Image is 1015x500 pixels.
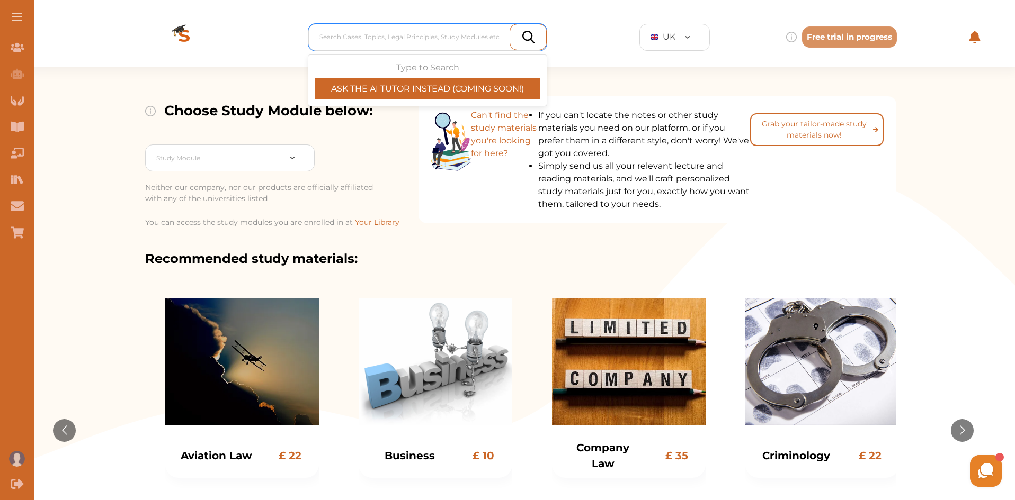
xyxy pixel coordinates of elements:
span: UK [663,31,675,43]
img: Group%201406.a1f1af85.png [431,109,471,171]
div: Card: Business, Price: £ 10 [359,298,512,478]
img: arrow-down [685,36,690,39]
img: User profile [9,451,25,467]
span: Your Library [355,217,399,227]
li: Simply send us all your relevant lecture and reading materials, and we'll craft personalized stud... [538,160,750,211]
img: search_icon [522,31,535,43]
p: Recommended study materials: [145,249,896,268]
img: info-img [786,32,797,42]
p: Aviation Law [178,448,255,463]
div: Type to Search [315,61,540,99]
p: £ 22 [854,448,886,463]
img: info-img [145,106,156,116]
img: image [552,298,706,425]
img: image [359,298,512,425]
img: image [165,298,319,425]
p: Neither our company, nor our products are officially affiliated with any of the universities listed [145,182,419,204]
p: Criminology [758,448,835,463]
p: ASK THE AI TUTOR INSTEAD (COMING SOON!) [315,83,540,95]
div: Card: Company Law, Price: £ 35 [552,298,706,478]
p: Company Law [565,440,642,471]
p: £ 22 [274,448,306,463]
button: Grab your tailor-made study materials now! [750,113,884,146]
img: arrow-down [290,157,295,159]
iframe: HelpCrunch [761,452,1004,489]
div: Card: Criminology, Price: £ 22 [745,298,899,478]
img: GB Flag [651,34,658,40]
p: Choose Study Module below: [164,101,373,121]
img: image [745,298,899,425]
p: Can't find the study materials you're looking for here? [471,109,538,206]
button: Free trial in progress [802,26,897,48]
div: Card: Aviation Law, Price: £ 22 [165,298,319,478]
p: £ 10 [467,448,500,463]
p: Business [371,448,448,463]
img: Logo [142,7,227,67]
p: You can access the study modules you are enrolled in at [145,217,419,228]
p: £ 35 [661,448,693,463]
li: If you can't locate the notes or other study materials you need on our platform, or if you prefer... [538,109,750,160]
